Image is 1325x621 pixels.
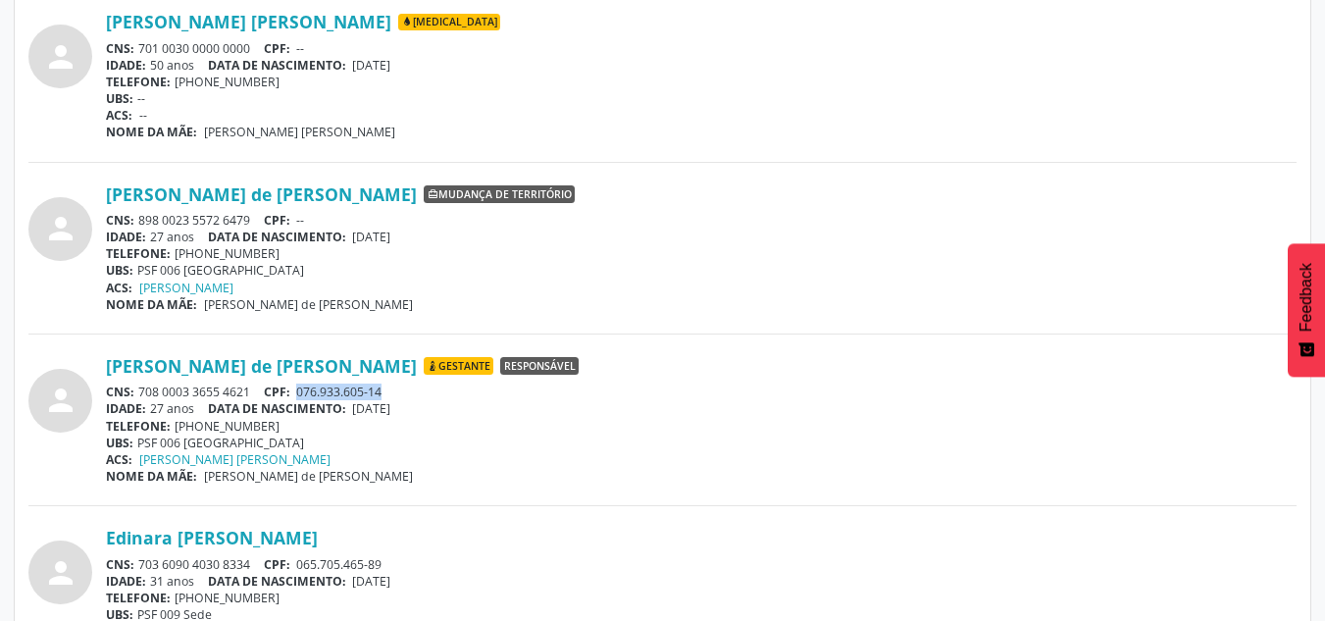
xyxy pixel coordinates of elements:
span: ACS: [106,451,132,468]
div: [PHONE_NUMBER] [106,590,1297,606]
span: DATA DE NASCIMENTO: [208,400,346,417]
span: IDADE: [106,57,146,74]
div: -- [106,90,1297,107]
a: [PERSON_NAME] [139,280,233,296]
span: IDADE: [106,229,146,245]
span: NOME DA MÃE: [106,124,197,140]
div: 50 anos [106,57,1297,74]
span: CPF: [264,384,290,400]
span: UBS: [106,435,133,451]
div: [PHONE_NUMBER] [106,245,1297,262]
span: [DATE] [352,57,390,74]
span: CNS: [106,556,134,573]
span: [PERSON_NAME] de [PERSON_NAME] [204,296,413,313]
span: -- [296,40,304,57]
span: CNS: [106,384,134,400]
span: DATA DE NASCIMENTO: [208,57,346,74]
div: [PHONE_NUMBER] [106,418,1297,435]
i: person [43,211,78,246]
span: 065.705.465-89 [296,556,382,573]
i: person [43,555,78,591]
span: IDADE: [106,573,146,590]
a: [PERSON_NAME] [PERSON_NAME] [106,11,391,32]
span: UBS: [106,90,133,107]
a: [PERSON_NAME] de [PERSON_NAME] [106,355,417,377]
span: [DATE] [352,400,390,417]
a: [PERSON_NAME] de [PERSON_NAME] [106,183,417,205]
span: TELEFONE: [106,245,171,262]
span: -- [139,107,147,124]
span: [PERSON_NAME] de [PERSON_NAME] [204,468,413,485]
span: CPF: [264,212,290,229]
span: Feedback [1298,263,1315,332]
span: TELEFONE: [106,74,171,90]
a: [PERSON_NAME] [PERSON_NAME] [139,451,331,468]
span: TELEFONE: [106,590,171,606]
span: Responsável [500,357,579,375]
div: PSF 006 [GEOGRAPHIC_DATA] [106,262,1297,279]
i: person [43,383,78,418]
span: NOME DA MÃE: [106,468,197,485]
span: CPF: [264,40,290,57]
span: UBS: [106,262,133,279]
span: [PERSON_NAME] [PERSON_NAME] [204,124,395,140]
div: 701 0030 0000 0000 [106,40,1297,57]
span: ACS: [106,280,132,296]
div: 703 6090 4030 8334 [106,556,1297,573]
div: PSF 006 [GEOGRAPHIC_DATA] [106,435,1297,451]
span: IDADE: [106,400,146,417]
span: CNS: [106,40,134,57]
div: 27 anos [106,400,1297,417]
button: Feedback - Mostrar pesquisa [1288,243,1325,377]
div: 708 0003 3655 4621 [106,384,1297,400]
span: CPF: [264,556,290,573]
div: [PHONE_NUMBER] [106,74,1297,90]
div: 27 anos [106,229,1297,245]
span: -- [296,212,304,229]
span: ACS: [106,107,132,124]
span: [DATE] [352,573,390,590]
span: DATA DE NASCIMENTO: [208,573,346,590]
span: [DATE] [352,229,390,245]
span: DATA DE NASCIMENTO: [208,229,346,245]
div: 898 0023 5572 6479 [106,212,1297,229]
span: Gestante [424,357,493,375]
div: 31 anos [106,573,1297,590]
a: Edinara [PERSON_NAME] [106,527,318,548]
i: person [43,39,78,75]
span: NOME DA MÃE: [106,296,197,313]
span: TELEFONE: [106,418,171,435]
span: CNS: [106,212,134,229]
span: 076.933.605-14 [296,384,382,400]
span: Mudança de território [424,185,575,203]
span: [MEDICAL_DATA] [398,14,500,31]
